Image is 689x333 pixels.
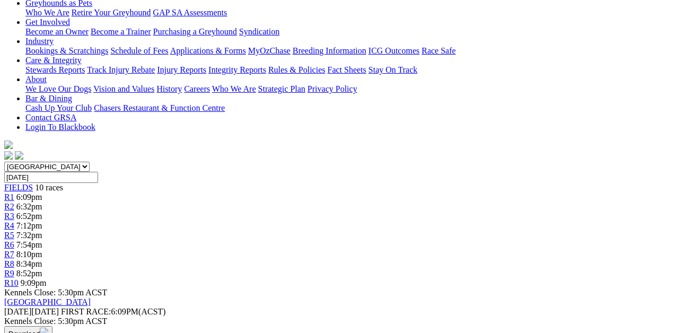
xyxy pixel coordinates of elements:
[25,75,47,84] a: About
[4,141,13,149] img: logo-grsa-white.png
[4,192,14,201] a: R1
[25,103,92,112] a: Cash Up Your Club
[25,122,95,132] a: Login To Blackbook
[72,8,151,17] a: Retire Your Greyhound
[157,65,206,74] a: Injury Reports
[16,202,42,211] span: 6:32pm
[4,297,91,306] a: [GEOGRAPHIC_DATA]
[153,27,237,36] a: Purchasing a Greyhound
[268,65,325,74] a: Rules & Policies
[61,307,111,316] span: FIRST RACE:
[25,46,108,55] a: Bookings & Scratchings
[16,240,42,249] span: 7:54pm
[4,278,19,287] a: R10
[4,221,14,230] a: R4
[293,46,366,55] a: Breeding Information
[328,65,366,74] a: Fact Sheets
[16,221,42,230] span: 7:12pm
[4,307,59,316] span: [DATE]
[35,183,63,192] span: 10 races
[421,46,455,55] a: Race Safe
[25,94,72,103] a: Bar & Dining
[25,27,89,36] a: Become an Owner
[15,151,23,160] img: twitter.svg
[25,46,685,56] div: Industry
[239,27,279,36] a: Syndication
[368,65,417,74] a: Stay On Track
[91,27,151,36] a: Become a Trainer
[25,113,76,122] a: Contact GRSA
[25,27,685,37] div: Get Involved
[4,240,14,249] a: R6
[4,172,98,183] input: Select date
[4,269,14,278] a: R9
[61,307,166,316] span: 6:09PM(ACST)
[258,84,305,93] a: Strategic Plan
[184,84,210,93] a: Careers
[87,65,155,74] a: Track Injury Rebate
[4,212,14,221] a: R3
[16,231,42,240] span: 7:32pm
[4,183,33,192] a: FIELDS
[25,65,85,74] a: Stewards Reports
[25,17,70,27] a: Get Involved
[25,56,82,65] a: Care & Integrity
[368,46,419,55] a: ICG Outcomes
[4,151,13,160] img: facebook.svg
[16,192,42,201] span: 6:09pm
[25,8,69,17] a: Who We Are
[4,231,14,240] a: R5
[170,46,246,55] a: Applications & Forms
[4,202,14,211] a: R2
[25,37,54,46] a: Industry
[21,278,47,287] span: 9:09pm
[212,84,256,93] a: Who We Are
[25,84,91,93] a: We Love Our Dogs
[25,103,685,113] div: Bar & Dining
[4,250,14,259] a: R7
[16,259,42,268] span: 8:34pm
[156,84,182,93] a: History
[93,84,154,93] a: Vision and Values
[248,46,290,55] a: MyOzChase
[16,212,42,221] span: 6:52pm
[4,259,14,268] a: R8
[4,317,685,326] div: Kennels Close: 5:30pm ACST
[208,65,266,74] a: Integrity Reports
[16,250,42,259] span: 8:10pm
[25,8,685,17] div: Greyhounds as Pets
[110,46,168,55] a: Schedule of Fees
[16,269,42,278] span: 8:52pm
[307,84,357,93] a: Privacy Policy
[153,8,227,17] a: GAP SA Assessments
[4,288,107,297] span: Kennels Close: 5:30pm ACST
[94,103,225,112] a: Chasers Restaurant & Function Centre
[25,65,685,75] div: Care & Integrity
[4,307,32,316] span: [DATE]
[25,84,685,94] div: About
